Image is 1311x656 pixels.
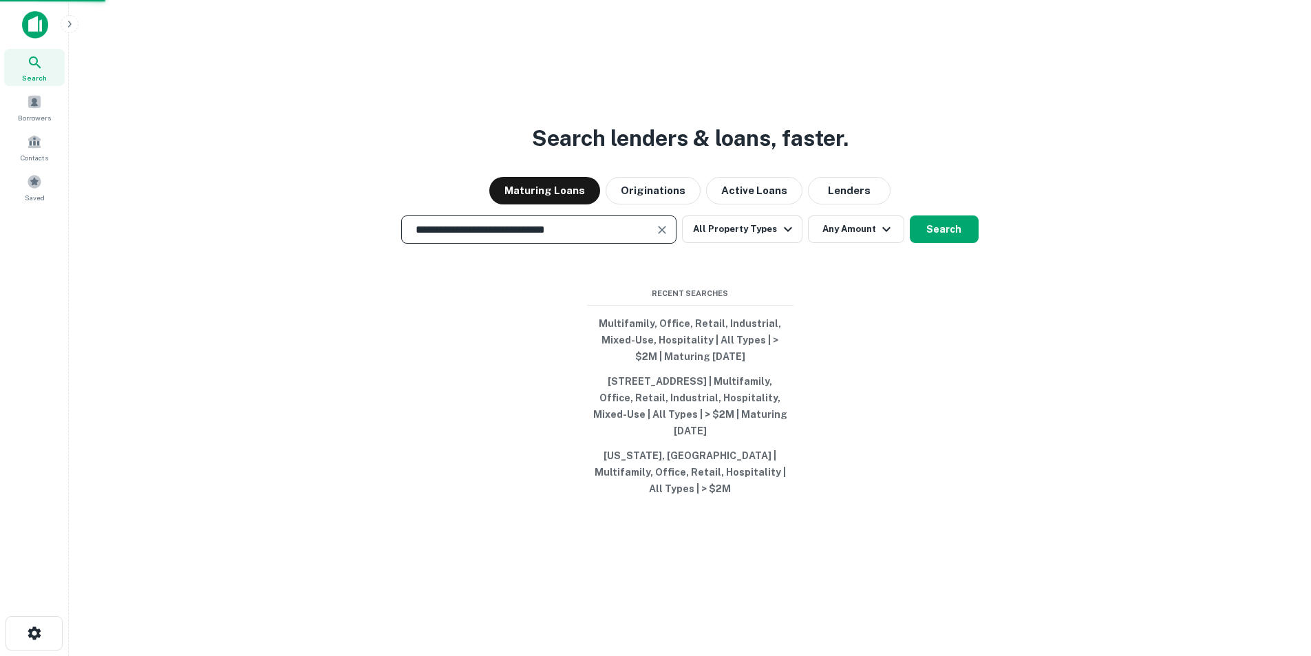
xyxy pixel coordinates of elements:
button: Multifamily, Office, Retail, Industrial, Mixed-Use, Hospitality | All Types | > $2M | Maturing [D... [587,311,793,369]
a: Saved [4,169,65,206]
a: Search [4,49,65,86]
button: [STREET_ADDRESS] | Multifamily, Office, Retail, Industrial, Hospitality, Mixed-Use | All Types | ... [587,369,793,443]
button: [US_STATE], [GEOGRAPHIC_DATA] | Multifamily, Office, Retail, Hospitality | All Types | > $2M [587,443,793,501]
button: Any Amount [808,215,904,243]
iframe: Chat Widget [1242,546,1311,612]
button: Active Loans [706,177,802,204]
span: Search [22,72,47,83]
img: capitalize-icon.png [22,11,48,39]
button: Lenders [808,177,891,204]
button: Search [910,215,979,243]
a: Borrowers [4,89,65,126]
button: Clear [652,220,672,240]
span: Contacts [21,152,48,163]
a: Contacts [4,129,65,166]
h3: Search lenders & loans, faster. [532,122,849,155]
span: Borrowers [18,112,51,123]
button: Maturing Loans [489,177,600,204]
span: Recent Searches [587,288,793,299]
span: Saved [25,192,45,203]
button: Originations [606,177,701,204]
button: All Property Types [682,215,802,243]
